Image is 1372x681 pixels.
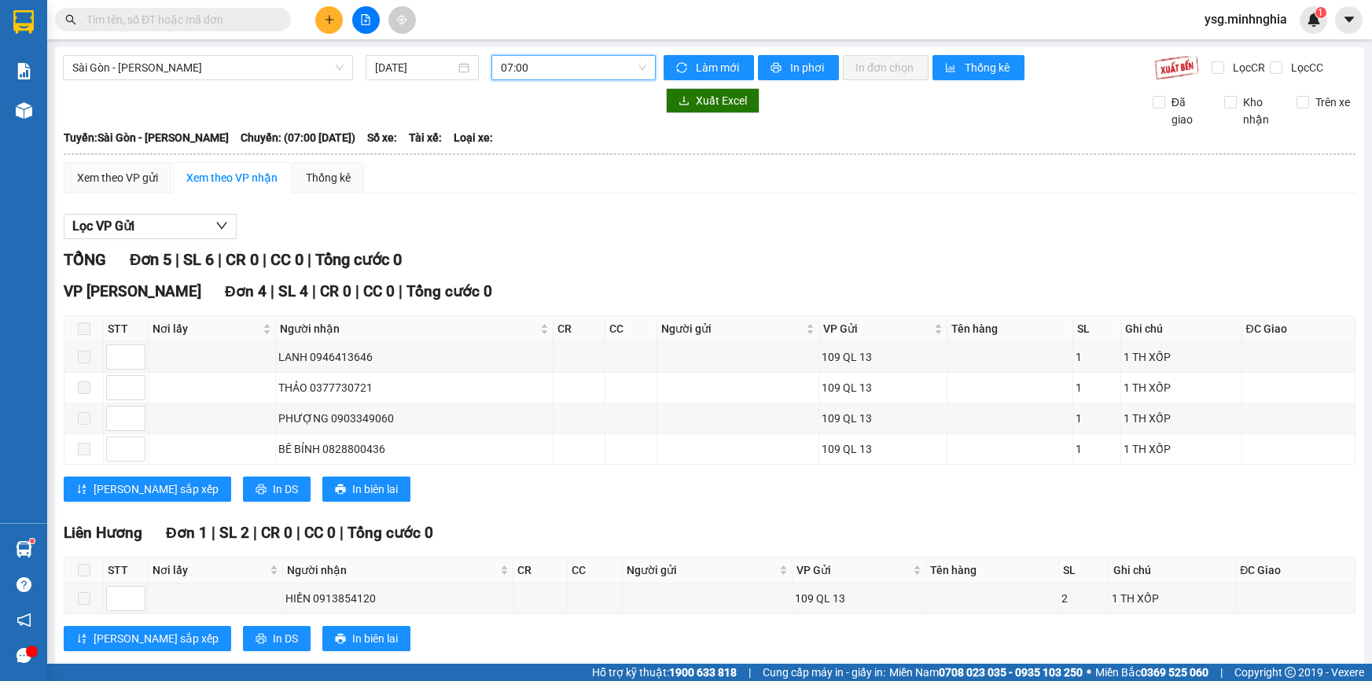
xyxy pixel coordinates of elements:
[104,558,149,583] th: STT
[1121,316,1241,342] th: Ghi chú
[175,250,179,269] span: |
[76,633,87,646] span: sort-ascending
[1307,13,1321,27] img: icon-new-feature
[1073,316,1122,342] th: SL
[64,477,231,502] button: sort-ascending[PERSON_NAME] sắp xếp
[320,282,351,300] span: CR 0
[664,55,754,80] button: syncLàm mới
[1124,348,1238,366] div: 1 TH XỐP
[322,626,410,651] button: printerIn biên lai
[1109,558,1236,583] th: Ghi chú
[889,664,1083,681] span: Miền Nam
[388,6,416,34] button: aim
[273,480,298,498] span: In DS
[153,320,259,337] span: Nơi lấy
[1227,59,1267,76] span: Lọc CR
[219,524,249,542] span: SL 2
[501,56,646,79] span: 07:00
[241,129,355,146] span: Chuyến: (07:00 [DATE])
[261,524,292,542] span: CR 0
[1285,667,1296,678] span: copyright
[256,484,267,496] span: printer
[819,434,947,465] td: 109 QL 13
[945,62,958,75] span: bar-chart
[375,59,455,76] input: 15/10/2025
[1076,440,1119,458] div: 1
[13,10,34,34] img: logo-vxr
[592,664,737,681] span: Hỗ trợ kỹ thuật:
[1237,94,1284,128] span: Kho nhận
[669,666,737,679] strong: 1900 633 818
[749,664,751,681] span: |
[340,524,344,542] span: |
[661,320,803,337] span: Người gửi
[1076,348,1119,366] div: 1
[243,626,311,651] button: printerIn DS
[64,626,231,651] button: sort-ascending[PERSON_NAME] sắp xếp
[285,590,510,607] div: HIỀN 0913854120
[1309,94,1356,111] span: Trên xe
[270,250,303,269] span: CC 0
[1285,59,1326,76] span: Lọc CC
[335,484,346,496] span: printer
[554,316,605,342] th: CR
[679,95,690,108] span: download
[256,633,267,646] span: printer
[1315,7,1326,18] sup: 1
[166,524,208,542] span: Đơn 1
[322,477,410,502] button: printerIn biên lai
[1087,669,1091,675] span: ⚪️
[513,558,568,583] th: CR
[1112,590,1233,607] div: 1 TH XỐP
[795,590,924,607] div: 109 QL 13
[64,214,237,239] button: Lọc VP Gửi
[306,169,351,186] div: Thống kê
[360,14,371,25] span: file-add
[605,316,657,342] th: CC
[932,55,1024,80] button: bar-chartThống kê
[104,316,149,342] th: STT
[1061,590,1107,607] div: 2
[822,348,943,366] div: 109 QL 13
[1095,664,1208,681] span: Miền Bắc
[758,55,839,80] button: printerIn phơi
[1318,7,1323,18] span: 1
[65,14,76,25] span: search
[253,524,257,542] span: |
[947,316,1073,342] th: Tên hàng
[64,131,229,144] b: Tuyến: Sài Gòn - [PERSON_NAME]
[153,561,267,579] span: Nơi lấy
[1124,440,1238,458] div: 1 TH XỐP
[183,250,214,269] span: SL 6
[409,129,442,146] span: Tài xế:
[1342,13,1356,27] span: caret-down
[86,11,272,28] input: Tìm tên, số ĐT hoặc mã đơn
[352,630,398,647] span: In biên lai
[278,379,550,396] div: THẢO 0377730721
[16,102,32,119] img: warehouse-icon
[335,633,346,646] span: printer
[1141,666,1208,679] strong: 0369 525 060
[965,59,1012,76] span: Thống kê
[94,630,219,647] span: [PERSON_NAME] sắp xếp
[312,282,316,300] span: |
[406,282,492,300] span: Tổng cước 0
[287,561,497,579] span: Người nhận
[763,664,885,681] span: Cung cấp máy in - giấy in:
[16,541,32,558] img: warehouse-icon
[666,88,760,113] button: downloadXuất Excel
[76,484,87,496] span: sort-ascending
[1124,410,1238,427] div: 1 TH XỐP
[64,250,106,269] span: TỔNG
[263,250,267,269] span: |
[17,577,31,592] span: question-circle
[1220,664,1223,681] span: |
[1076,410,1119,427] div: 1
[843,55,929,80] button: In đơn chọn
[226,250,259,269] span: CR 0
[352,480,398,498] span: In biên lai
[278,410,550,427] div: PHƯỢNG 0903349060
[30,539,35,543] sup: 1
[212,524,215,542] span: |
[1236,558,1355,583] th: ĐC Giao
